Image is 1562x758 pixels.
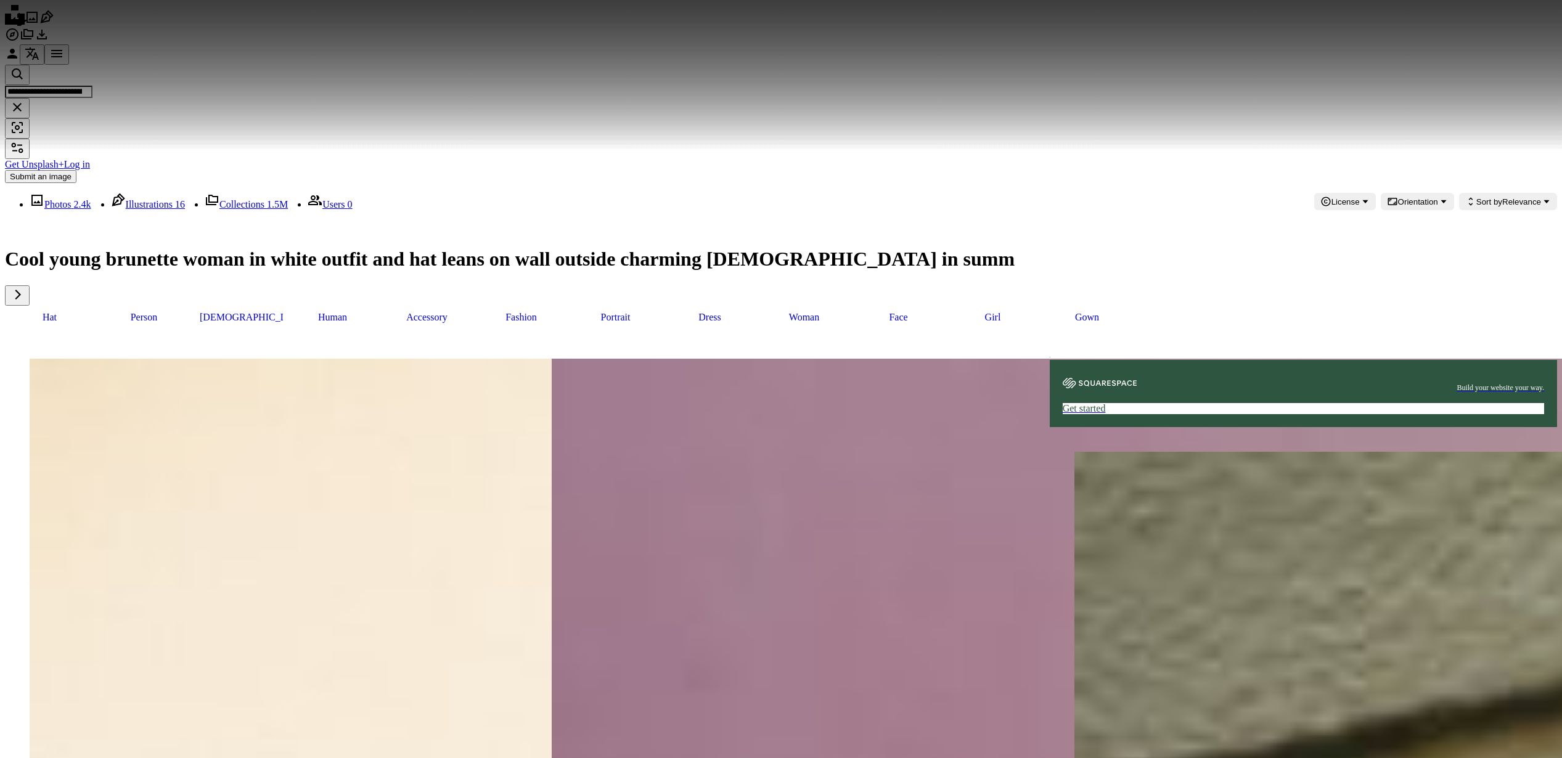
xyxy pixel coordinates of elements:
[5,16,25,26] a: Home — Unsplash
[1331,197,1360,206] span: License
[175,199,185,210] span: 16
[5,306,94,329] a: hat
[5,285,30,306] button: scroll list to the right
[5,65,30,85] button: Search Unsplash
[5,98,30,118] button: Clear
[5,65,1557,139] form: Find visuals sitewide
[571,306,660,329] a: portrait
[5,159,64,169] a: Get Unsplash+
[35,33,49,44] a: Download History
[5,33,20,44] a: Explore
[1476,197,1502,206] span: Sort by
[5,118,30,139] button: Visual search
[1063,378,1137,388] img: file-1606177908946-d1eed1cbe4f5image
[267,199,288,210] span: 1.5M
[20,33,35,44] a: Collections
[30,199,91,210] a: Photos 2.4k
[288,306,377,329] a: human
[39,16,54,26] a: Illustrations
[194,306,283,329] a: [DEMOGRAPHIC_DATA]
[1063,403,1544,414] div: Get started
[476,306,566,329] a: fashion
[205,199,288,210] a: Collections 1.5M
[1398,197,1438,206] span: Orientation
[1381,193,1454,210] button: Orientation
[25,16,39,26] a: Photos
[5,248,1557,271] h1: Cool young brunette woman in white outfit and hat leans on wall outside charming [DEMOGRAPHIC_DAT...
[1314,193,1376,210] button: License
[665,306,754,329] a: dress
[1476,197,1541,206] span: Relevance
[5,139,30,159] button: Filters
[74,199,91,210] span: 2.4k
[5,170,76,183] button: Submit an image
[44,44,69,65] button: Menu
[759,306,849,329] a: woman
[382,306,472,329] a: accessory
[1459,193,1557,210] button: Sort byRelevance
[5,52,20,63] a: Log in / Sign up
[64,159,90,169] a: Log in
[20,44,44,65] button: Language
[99,306,189,329] a: person
[948,306,1037,329] a: girl
[308,199,352,210] a: Users 0
[348,199,353,210] span: 0
[1042,306,1132,329] a: gown
[1457,383,1544,393] span: Build your website your way.
[854,306,943,329] a: face
[1050,349,1557,427] a: Build your website your way.Get started
[111,199,185,210] a: Illustrations 16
